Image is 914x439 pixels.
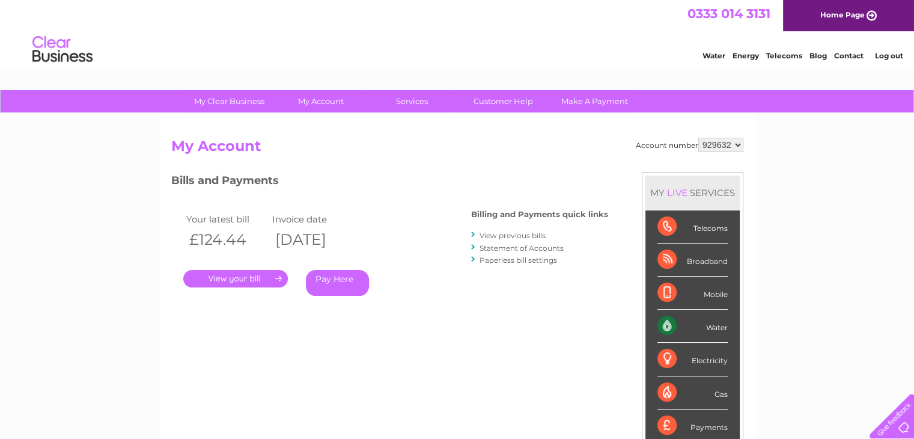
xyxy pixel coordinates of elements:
[657,376,728,410] div: Gas
[171,172,608,193] h3: Bills and Payments
[171,138,743,161] h2: My Account
[665,187,690,198] div: LIVE
[269,227,356,252] th: [DATE]
[645,176,740,210] div: MY SERVICES
[480,231,546,240] a: View previous bills
[809,51,827,60] a: Blog
[733,51,759,60] a: Energy
[657,210,728,244] div: Telecoms
[471,210,608,219] h4: Billing and Payments quick links
[271,90,370,112] a: My Account
[702,51,725,60] a: Water
[480,256,557,265] a: Paperless bill settings
[183,227,270,252] th: £124.44
[657,343,728,376] div: Electricity
[657,310,728,343] div: Water
[183,270,288,287] a: .
[174,7,742,58] div: Clear Business is a trading name of Verastar Limited (registered in [GEOGRAPHIC_DATA] No. 3667643...
[766,51,802,60] a: Telecoms
[687,6,770,21] a: 0333 014 3131
[269,211,356,227] td: Invoice date
[180,90,279,112] a: My Clear Business
[32,31,93,68] img: logo.png
[480,244,564,253] a: Statement of Accounts
[306,270,369,296] a: Pay Here
[657,277,728,310] div: Mobile
[454,90,553,112] a: Customer Help
[636,138,743,152] div: Account number
[834,51,864,60] a: Contact
[183,211,270,227] td: Your latest bill
[362,90,462,112] a: Services
[657,244,728,277] div: Broadband
[874,51,903,60] a: Log out
[545,90,644,112] a: Make A Payment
